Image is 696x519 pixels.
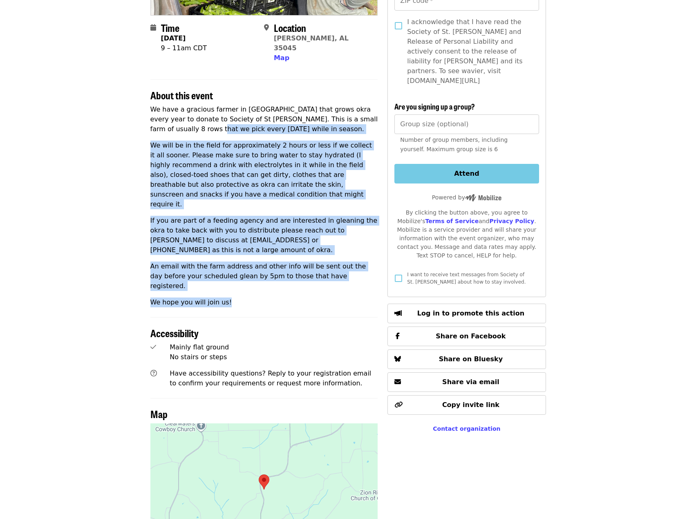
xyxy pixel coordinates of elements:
[264,24,269,31] i: map-marker-alt icon
[433,425,500,432] a: Contact organization
[150,262,378,291] p: An email with the farm address and other info will be sent out the day before your scheduled glea...
[400,136,508,152] span: Number of group members, including yourself. Maximum group size is 6
[150,326,199,340] span: Accessibility
[150,105,378,134] p: We have a gracious farmer in [GEOGRAPHIC_DATA] that grows okra every year to donate to Society of...
[407,17,532,86] span: I acknowledge that I have read the Society of St. [PERSON_NAME] and Release of Personal Liability...
[150,141,378,209] p: We will be in the field for approximately 2 hours or less if we collect it all sooner. Please mak...
[387,372,546,392] button: Share via email
[150,216,378,255] p: If you are part of a feeding agency and are interested in gleaning the okra to take back with you...
[150,369,157,377] i: question-circle icon
[432,194,501,201] span: Powered by
[161,43,207,53] div: 9 – 11am CDT
[170,352,378,362] div: No stairs or steps
[407,272,526,285] span: I want to receive text messages from Society of St. [PERSON_NAME] about how to stay involved.
[442,401,499,409] span: Copy invite link
[170,342,378,352] div: Mainly flat ground
[439,355,503,363] span: Share on Bluesky
[161,20,179,35] span: Time
[436,332,506,340] span: Share on Facebook
[489,218,534,224] a: Privacy Policy
[387,349,546,369] button: Share on Bluesky
[465,194,501,201] img: Powered by Mobilize
[274,53,289,63] button: Map
[387,304,546,323] button: Log in to promote this action
[442,378,499,386] span: Share via email
[387,327,546,346] button: Share on Facebook
[417,309,524,317] span: Log in to promote this action
[394,101,475,112] span: Are you signing up a group?
[170,369,371,387] span: Have accessibility questions? Reply to your registration email to confirm your requirements or re...
[150,88,213,102] span: About this event
[394,114,539,134] input: [object Object]
[394,164,539,183] button: Attend
[274,20,306,35] span: Location
[150,298,378,307] p: We hope you will join us!
[274,54,289,62] span: Map
[150,343,156,351] i: check icon
[387,395,546,415] button: Copy invite link
[150,407,168,421] span: Map
[425,218,479,224] a: Terms of Service
[150,24,156,31] i: calendar icon
[394,208,539,260] div: By clicking the button above, you agree to Mobilize's and . Mobilize is a service provider and wi...
[161,34,186,42] strong: [DATE]
[274,34,349,52] a: [PERSON_NAME], AL 35045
